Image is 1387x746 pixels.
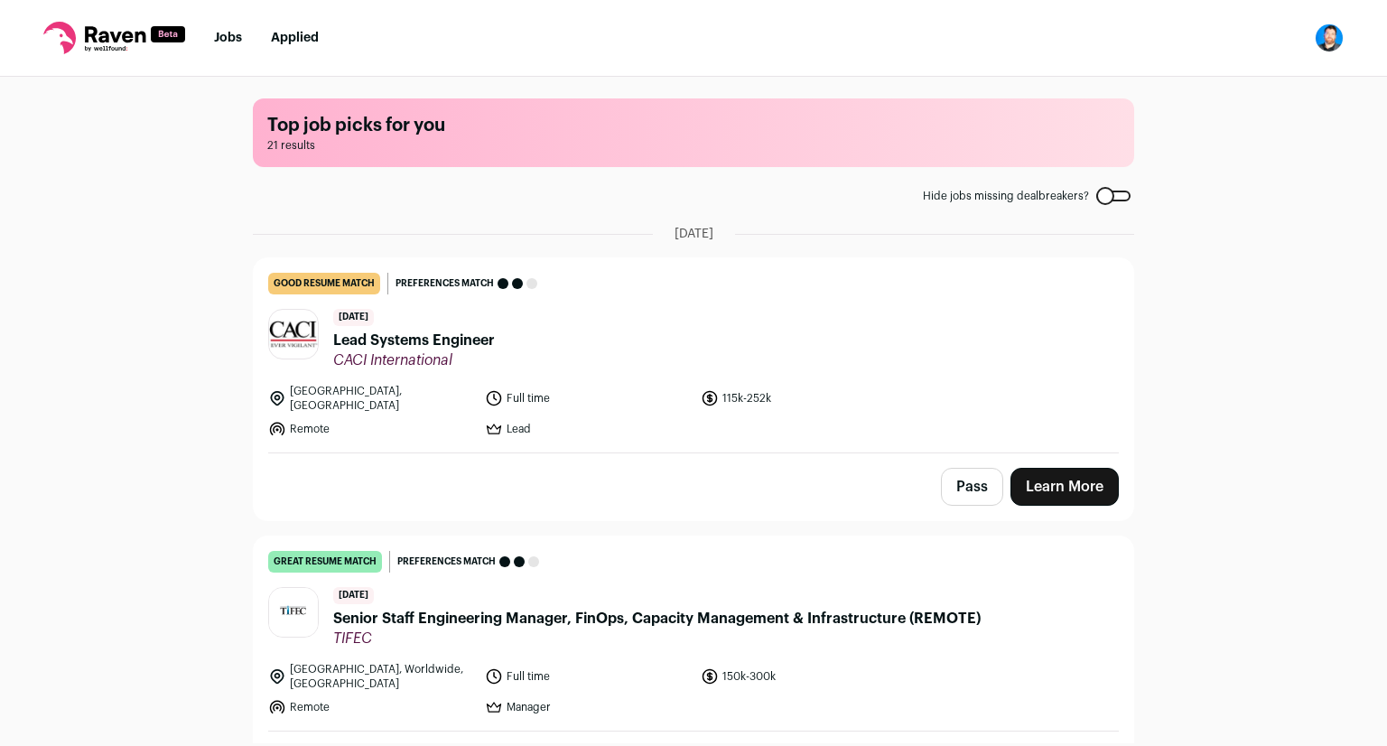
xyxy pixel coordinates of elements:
[268,420,474,438] li: Remote
[269,588,318,637] img: 1bed34e9a7ad1f5e209559f65fd51d1a42f3522dafe3eea08c5e904d6a2faa38
[396,275,494,293] span: Preferences match
[268,551,382,573] div: great resume match
[675,225,713,243] span: [DATE]
[923,189,1089,203] span: Hide jobs missing dealbreakers?
[268,384,474,413] li: [GEOGRAPHIC_DATA], [GEOGRAPHIC_DATA]
[1010,468,1119,506] a: Learn More
[485,662,691,691] li: Full time
[214,32,242,44] a: Jobs
[397,553,496,571] span: Preferences match
[268,698,474,716] li: Remote
[701,384,907,413] li: 115k-252k
[269,321,318,349] img: ad5e93deff76af6c9c1594c273578b54a90a69d7ff5afeac0caec6d87da0752e.jpg
[1315,23,1344,52] button: Open dropdown
[333,330,495,351] span: Lead Systems Engineer
[701,662,907,691] li: 150k-300k
[333,608,981,629] span: Senior Staff Engineering Manager, FinOps, Capacity Management & Infrastructure (REMOTE)
[271,32,319,44] a: Applied
[333,309,374,326] span: [DATE]
[333,587,374,604] span: [DATE]
[267,138,1120,153] span: 21 results
[268,662,474,691] li: [GEOGRAPHIC_DATA], Worldwide, [GEOGRAPHIC_DATA]
[333,629,981,648] span: TIFEC
[333,351,495,369] span: CACI International
[485,420,691,438] li: Lead
[268,273,380,294] div: good resume match
[485,698,691,716] li: Manager
[1315,23,1344,52] img: 5432891-medium_jpg
[254,536,1133,731] a: great resume match Preferences match [DATE] Senior Staff Engineering Manager, FinOps, Capacity Ma...
[485,384,691,413] li: Full time
[267,113,1120,138] h1: Top job picks for you
[941,468,1003,506] button: Pass
[254,258,1133,452] a: good resume match Preferences match [DATE] Lead Systems Engineer CACI International [GEOGRAPHIC_D...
